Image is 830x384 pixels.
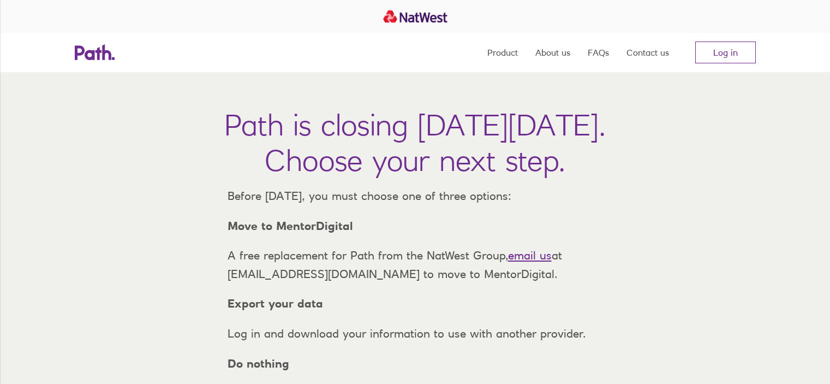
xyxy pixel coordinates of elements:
[219,187,612,205] p: Before [DATE], you must choose one of three options:
[228,357,289,370] strong: Do nothing
[695,42,756,63] a: Log in
[228,219,353,233] strong: Move to MentorDigital
[588,33,609,72] a: FAQs
[219,246,612,283] p: A free replacement for Path from the NatWest Group, at [EMAIL_ADDRESS][DOMAIN_NAME] to move to Me...
[626,33,669,72] a: Contact us
[487,33,518,72] a: Product
[508,249,552,262] a: email us
[219,324,612,343] p: Log in and download your information to use with another provider.
[224,107,606,178] h1: Path is closing [DATE][DATE]. Choose your next step.
[228,297,323,310] strong: Export your data
[535,33,570,72] a: About us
